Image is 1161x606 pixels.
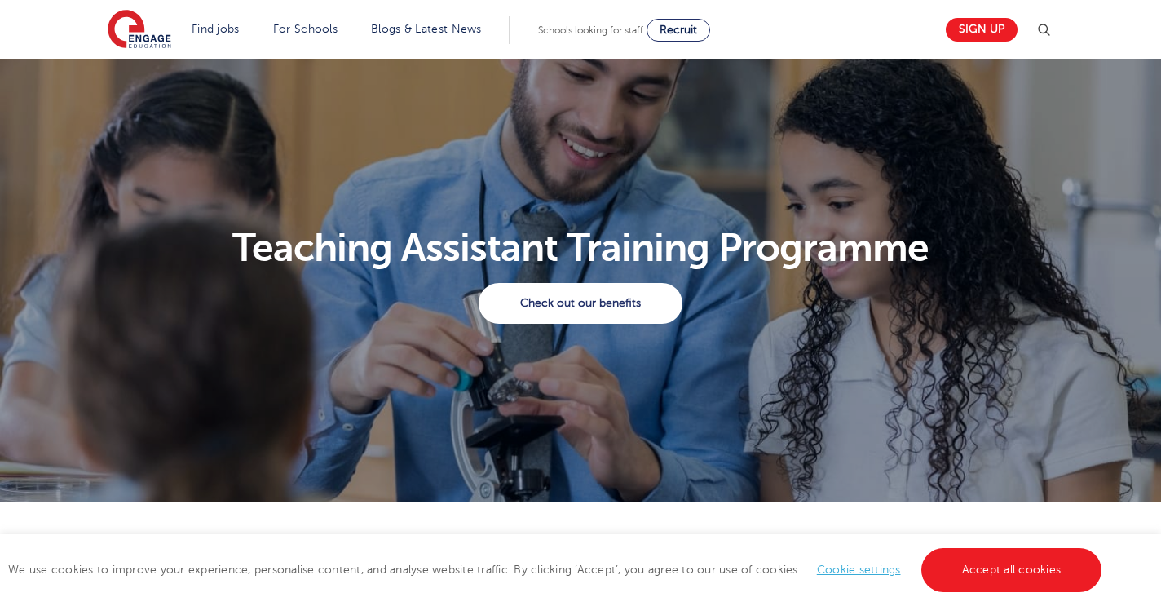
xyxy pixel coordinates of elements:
[273,23,338,35] a: For Schools
[108,10,171,51] img: Engage Education
[192,23,240,35] a: Find jobs
[660,24,697,36] span: Recruit
[479,283,682,324] a: Check out our benefits
[99,228,1063,268] h1: Teaching Assistant Training Programme
[647,19,710,42] a: Recruit
[817,564,901,576] a: Cookie settings
[946,18,1018,42] a: Sign up
[921,548,1102,592] a: Accept all cookies
[8,564,1106,576] span: We use cookies to improve your experience, personalise content, and analyse website traffic. By c...
[538,24,643,36] span: Schools looking for staff
[371,23,482,35] a: Blogs & Latest News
